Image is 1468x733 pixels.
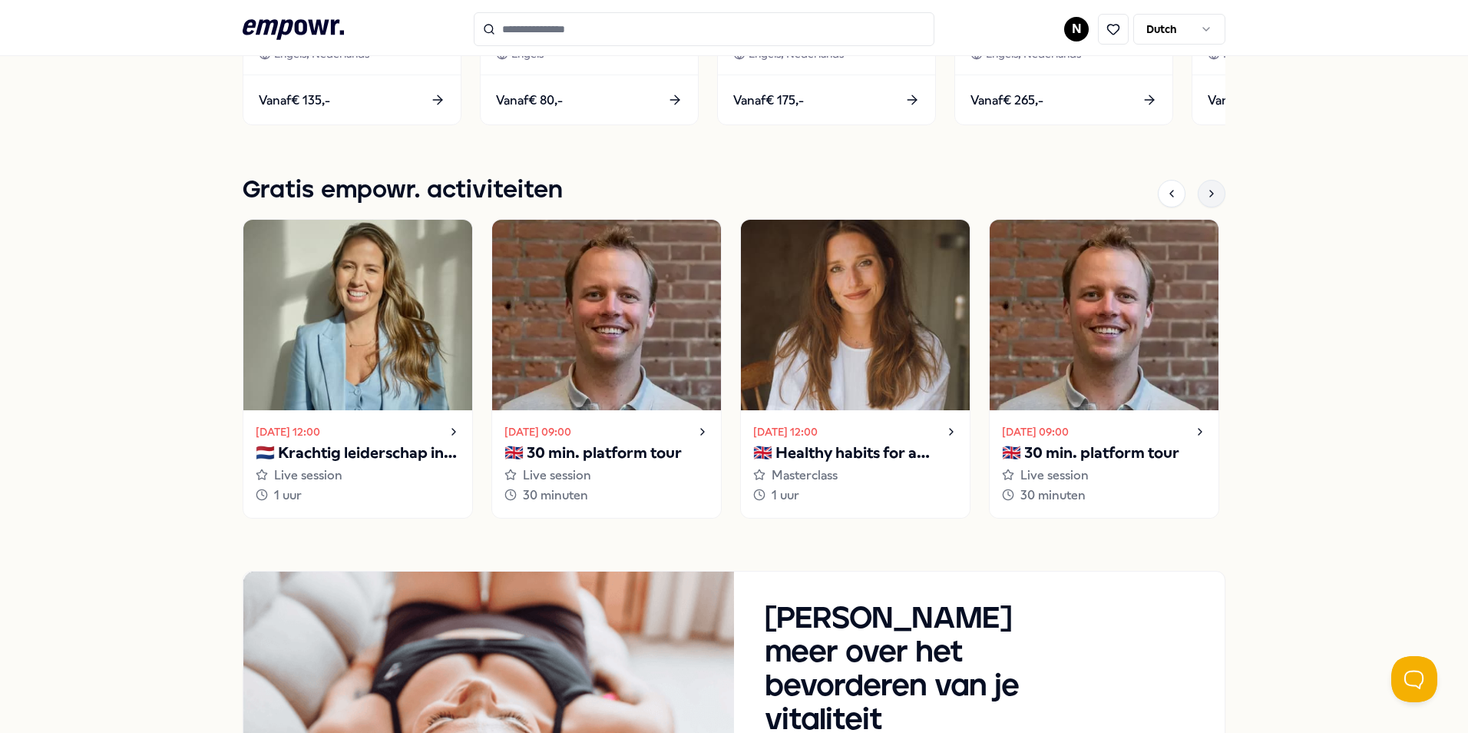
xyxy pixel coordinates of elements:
div: Masterclass [753,466,957,486]
img: activity image [741,220,970,410]
img: activity image [990,220,1218,410]
button: N [1064,17,1089,41]
span: Vanaf € 265,- [970,91,1043,111]
p: 🇳🇱 Krachtig leiderschap in uitdagende situaties [256,441,460,466]
span: Vanaf € 175,- [733,91,804,111]
time: [DATE] 12:00 [256,423,320,440]
span: Vanaf € 170,- [1208,91,1279,111]
div: Live session [1002,466,1206,486]
a: [DATE] 09:00🇬🇧 30 min. platform tourLive session30 minuten [989,219,1219,518]
h1: Gratis empowr. activiteiten [243,171,563,210]
div: Live session [504,466,709,486]
a: [DATE] 09:00🇬🇧 30 min. platform tourLive session30 minuten [491,219,722,518]
a: [DATE] 12:00🇬🇧 Healthy habits for a stress-free start to the yearMasterclass1 uur [740,219,970,518]
div: 1 uur [256,486,460,506]
time: [DATE] 09:00 [1002,423,1069,440]
a: [DATE] 12:00🇳🇱 Krachtig leiderschap in uitdagende situatiesLive session1 uur [243,219,473,518]
p: 🇬🇧 30 min. platform tour [504,441,709,466]
p: 🇬🇧 30 min. platform tour [1002,441,1206,466]
img: activity image [243,220,472,410]
time: [DATE] 09:00 [504,423,571,440]
span: Vanaf € 80,- [496,91,563,111]
div: 1 uur [753,486,957,506]
div: 30 minuten [1002,486,1206,506]
div: Live session [256,466,460,486]
img: activity image [492,220,721,410]
input: Search for products, categories or subcategories [474,12,934,46]
iframe: Help Scout Beacon - Open [1391,656,1437,702]
div: 30 minuten [504,486,709,506]
time: [DATE] 12:00 [753,423,818,440]
p: 🇬🇧 Healthy habits for a stress-free start to the year [753,441,957,466]
span: Vanaf € 135,- [259,91,330,111]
